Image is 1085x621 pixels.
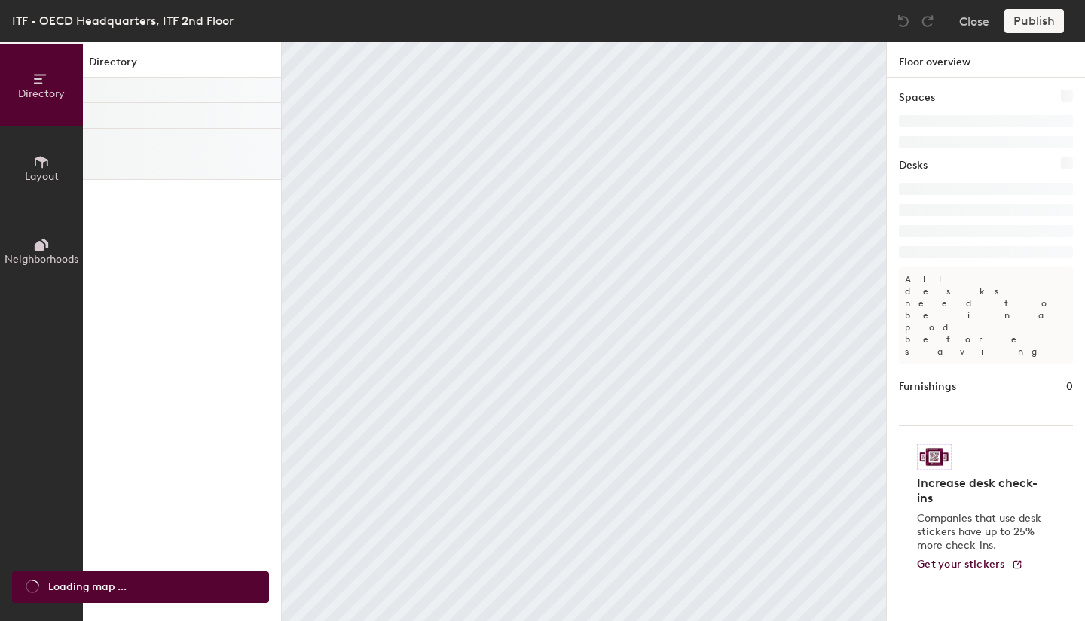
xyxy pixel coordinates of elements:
canvas: Map [282,42,886,621]
h1: Directory [83,54,281,78]
span: Get your stickers [917,558,1005,571]
button: Close [959,9,989,33]
p: All desks need to be in a pod before saving [899,267,1073,364]
span: Layout [25,170,59,183]
div: ITF - OECD Headquarters, ITF 2nd Floor [12,11,234,30]
h4: Increase desk check-ins [917,476,1046,506]
h1: Furnishings [899,379,956,395]
h1: Spaces [899,90,935,106]
h1: 0 [1066,379,1073,395]
h1: Desks [899,157,928,174]
a: Get your stickers [917,559,1023,571]
img: Undo [896,14,911,29]
p: Companies that use desk stickers have up to 25% more check-ins. [917,512,1046,553]
img: Redo [920,14,935,29]
span: Directory [18,87,65,100]
span: Neighborhoods [5,253,78,266]
h1: Floor overview [887,42,1085,78]
span: Loading map ... [48,579,127,595]
img: Sticker logo [917,444,952,470]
